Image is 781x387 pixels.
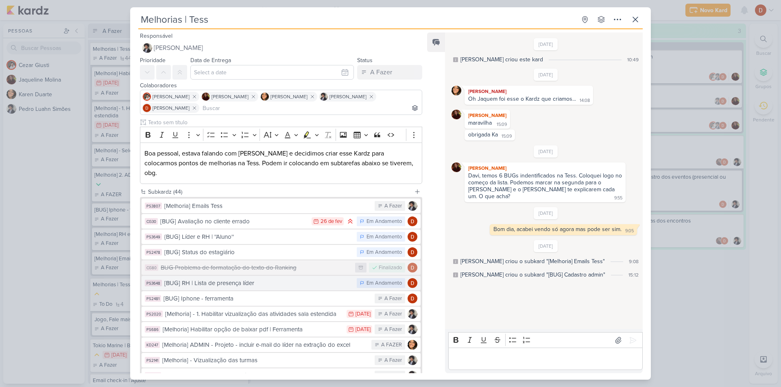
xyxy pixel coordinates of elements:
[153,104,190,112] span: [PERSON_NAME]
[580,97,590,104] div: 14:08
[144,149,418,178] p: Boa pessoal, estava falando com [PERSON_NAME] e decidimos criar esse Kardz para colocarmos pontos...
[367,279,402,288] div: Em Andamento
[162,356,371,365] div: [Melhoria] - Vizualização das turmas
[202,93,210,101] img: Jaqueline Molina
[379,264,402,272] div: Finalizado
[140,143,422,184] div: Editor editing area: main
[161,263,351,272] div: BUG Problema de formatação do texto do Ranking
[625,228,634,234] div: 9:05
[164,279,353,288] div: [BUG] RH | Lista de presença líder
[140,32,172,39] label: Responsável
[629,258,639,265] div: 9:08
[145,249,162,255] div: PS2478
[460,55,543,64] div: Pedro Luahn criou este kard
[145,280,162,286] div: PS3648
[384,295,402,303] div: A Fazer
[164,201,371,211] div: [Melhoria] Emails Tess
[145,372,161,379] div: PS2157
[356,327,371,332] div: [DATE]
[164,294,371,303] div: [BUG] Iphone - ferramenta
[453,272,458,277] div: Este log é visível à todos no kard
[408,371,417,381] img: Pedro Luahn Simões
[367,218,402,226] div: Em Andamento
[142,276,421,290] button: PS3648 [BUG] RH | Lista de presença líder Em Andamento
[408,216,417,226] img: Davi Elias Teixeira
[367,249,402,257] div: Em Andamento
[142,322,421,337] button: PS686 [Melhoria] Habilitar opção de baixar pdf | Ferramenta [DATE] A Fazer
[460,257,605,266] div: Pedro Luahn criou o subkard "[Melhoria] Emails Tess"
[448,348,643,370] div: Editor editing area: main
[384,372,402,380] div: A Fazer
[384,326,402,334] div: A Fazer
[142,229,421,244] button: PS3649 {BUG] Líder e RH | ''Aluno'' Em Andamento
[628,271,639,279] div: 15:12
[367,233,402,241] div: Em Andamento
[160,217,308,226] div: [BUG] Avaliação no cliente errado
[357,57,373,64] label: Status
[408,263,417,272] img: Davi Elias Teixeira
[321,219,342,224] div: 26 de fev
[142,307,421,321] button: PS2020 [Melhoria] - 1. Habilitar vizualização das atividades sala estendida [DATE] A Fazer
[140,127,422,143] div: Editor toolbar
[142,260,421,275] button: CG80 BUG Problema de formatação do texto do Ranking Finalizado
[142,337,421,352] button: KD247 [Melhoria] ADMIN - Projeto - incluir e-mail do líder na extração do excel A FAZER
[162,340,367,350] div: [Melhoria] ADMIN - Projeto - incluir e-mail do líder na extração do excel
[466,87,591,95] div: [PERSON_NAME]
[408,278,417,288] img: Davi Elias Teixeira
[448,332,643,348] div: Editor toolbar
[190,57,231,64] label: Data de Entrega
[329,93,367,100] span: [PERSON_NAME]
[145,342,160,348] div: KD247
[164,232,353,242] div: {BUG] Líder e RH | ''Aluno''
[142,353,421,368] button: PS2141 [Melhoria] - Vizualização das turmas A Fazer
[408,232,417,242] img: Davi Elias Teixeira
[468,119,492,126] div: maravilha
[154,43,203,53] span: [PERSON_NAME]
[384,357,402,365] div: A Fazer
[384,202,402,210] div: A Fazer
[190,65,354,80] input: Select a date
[145,203,162,209] div: PS3807
[493,226,622,233] div: Bom dia, acabei vendo só agora mas pode ser sim.
[468,172,624,200] div: Davi, temos 6 BUGs indentificados na Tess. Coloquei logo no começo da lista. Podemos marcar na se...
[148,188,411,196] div: Subkardz (44)
[357,65,422,80] button: A Fazer
[201,103,420,113] input: Buscar
[145,326,160,333] div: PS686
[453,259,458,264] div: Este log é visível à todos no kard
[468,95,576,102] div: Oh Jaquem foi esse o Kardz que criamos...
[408,309,417,319] img: Pedro Luahn Simões
[142,291,421,306] button: PS2481 [BUG] Iphone - ferramenta A Fazer
[143,93,151,101] img: Cezar Giusti
[142,43,152,53] img: Pedro Luahn Simões
[502,133,512,140] div: 15:09
[143,104,151,112] img: Davi Elias Teixeira
[145,264,158,271] div: CG80
[164,371,371,381] div: [Melhoria] - Seleção de turma líderes
[408,201,417,211] img: Pedro Luahn Simões
[271,93,308,100] span: [PERSON_NAME]
[145,218,158,225] div: CG30
[466,164,624,172] div: [PERSON_NAME]
[408,294,417,303] img: Davi Elias Teixeira
[320,93,328,101] img: Pedro Luahn Simões
[346,217,354,225] div: Prioridade Alta
[142,368,421,383] button: PS2157 [Melhoria] - Seleção de turma líderes A Fazer
[468,131,498,138] div: obrigada Ka
[142,199,421,213] button: PS3807 [Melhoria] Emails Tess A Fazer
[408,355,417,365] img: Pedro Luahn Simões
[261,93,269,101] img: Karen Duarte
[370,67,392,77] div: A Fazer
[212,93,249,100] span: [PERSON_NAME]
[408,324,417,334] img: Pedro Luahn Simões
[142,245,421,259] button: PS2478 [BUG] Status do estagiário Em Andamento
[408,340,417,350] img: Karen Duarte
[356,311,371,317] div: [DATE]
[145,357,160,363] div: PS2141
[452,110,461,119] img: Jaqueline Molina
[142,214,421,229] button: CG30 [BUG] Avaliação no cliente errado 26 de fev Em Andamento
[627,56,639,63] div: 10:49
[452,162,461,172] img: Jaqueline Molina
[145,311,163,317] div: PS2020
[140,81,422,90] div: Colaboradores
